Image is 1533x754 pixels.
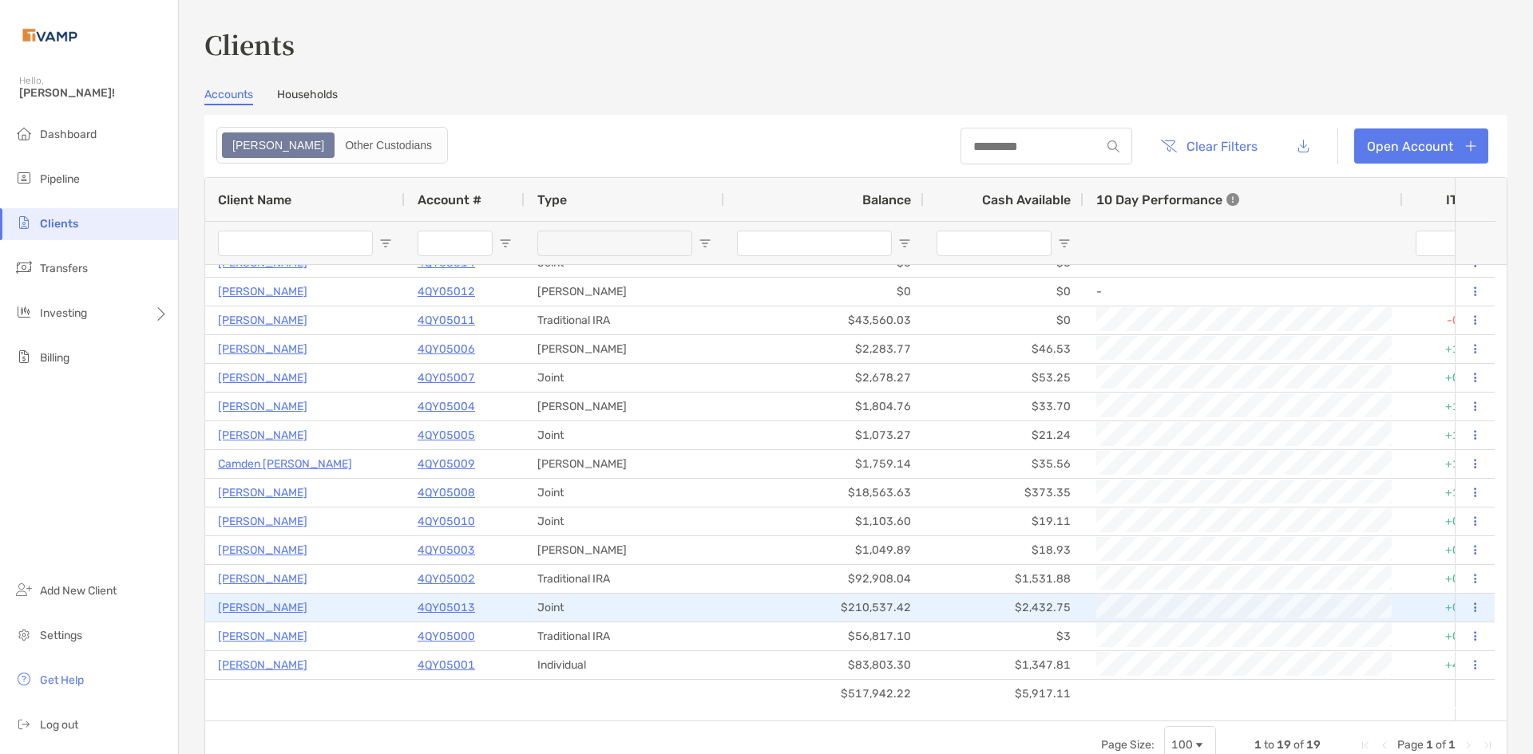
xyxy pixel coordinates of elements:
div: $21.24 [924,421,1083,449]
div: -0.64% [1403,306,1499,334]
a: Accounts [204,88,253,105]
span: to [1264,738,1274,752]
button: Open Filter Menu [1058,237,1071,250]
div: 100 [1171,738,1193,752]
div: +4.46% [1403,651,1499,679]
div: Traditional IRA [525,622,724,650]
button: Open Filter Menu [898,237,911,250]
span: 1 [1426,738,1433,752]
span: Client Name [218,192,291,207]
input: Account # Filter Input [418,231,493,256]
span: Page [1397,738,1424,752]
button: Open Filter Menu [499,237,512,250]
a: [PERSON_NAME] [218,483,307,503]
span: Get Help [40,673,84,687]
a: 4QY05002 [418,569,475,589]
span: Investing [40,306,87,320]
div: [PERSON_NAME] [525,393,724,420]
p: 4QY05000 [418,626,475,646]
div: $1,347.81 [924,651,1083,679]
div: +0.70% [1403,565,1499,593]
img: dashboard icon [14,124,34,143]
a: [PERSON_NAME] [218,310,307,330]
div: $92,908.04 [724,565,924,593]
img: transfers icon [14,258,34,277]
p: 4QY05008 [418,483,475,503]
div: +0.01% [1403,594,1499,622]
span: Clients [40,217,78,231]
span: Billing [40,351,69,365]
div: $0 [924,306,1083,334]
div: Other Custodians [336,134,441,156]
a: [PERSON_NAME] [218,569,307,589]
div: $373.35 [924,479,1083,507]
div: $46.53 [924,335,1083,363]
div: +0.95% [1403,536,1499,564]
a: [PERSON_NAME] [218,626,307,646]
img: clients icon [14,213,34,232]
p: 4QY05006 [418,339,475,359]
a: Households [277,88,338,105]
a: Camden [PERSON_NAME] [218,454,352,474]
a: [PERSON_NAME] [218,511,307,531]
div: $2,678.27 [724,364,924,392]
p: [PERSON_NAME] [218,368,307,388]
div: Zoe [224,134,333,156]
div: 10 Day Performance [1096,178,1239,221]
div: $1,531.88 [924,565,1083,593]
span: Cash Available [982,192,1071,207]
a: 4QY05009 [418,454,475,474]
a: Open Account [1354,128,1488,164]
a: [PERSON_NAME] [218,425,307,445]
input: ITD Filter Input [1416,231,1467,256]
a: 4QY05001 [418,655,475,675]
span: 19 [1277,738,1291,752]
div: Last Page [1481,739,1494,752]
div: $43,560.03 [724,306,924,334]
a: [PERSON_NAME] [218,339,307,359]
div: +0.12% [1403,507,1499,535]
div: Traditional IRA [525,306,724,334]
a: [PERSON_NAME] [218,397,307,416]
div: +0.10% [1403,622,1499,650]
a: 4QY05012 [418,282,475,302]
div: segmented control [216,127,448,164]
div: Next Page [1462,739,1475,752]
span: 1 [1254,738,1262,752]
a: 4QY05007 [418,368,475,388]
a: [PERSON_NAME] [218,598,307,618]
div: $1,073.27 [724,421,924,449]
div: $18,563.63 [724,479,924,507]
a: 4QY05005 [418,425,475,445]
div: [PERSON_NAME] [525,450,724,478]
div: Traditional IRA [525,565,724,593]
img: Zoe Logo [19,6,81,64]
div: Joint [525,421,724,449]
span: Settings [40,629,82,642]
div: [PERSON_NAME] [525,536,724,564]
a: [PERSON_NAME] [218,282,307,302]
div: $83,803.30 [724,651,924,679]
img: get-help icon [14,669,34,689]
a: 4QY05011 [418,310,475,330]
button: Clear Filters [1148,128,1270,164]
div: Joint [525,594,724,622]
button: Open Filter Menu [699,237,711,250]
img: investing icon [14,302,34,322]
span: 19 [1306,738,1321,752]
div: $56,817.10 [724,622,924,650]
span: of [1436,738,1446,752]
p: [PERSON_NAME] [218,540,307,560]
div: +1.10% [1403,393,1499,420]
